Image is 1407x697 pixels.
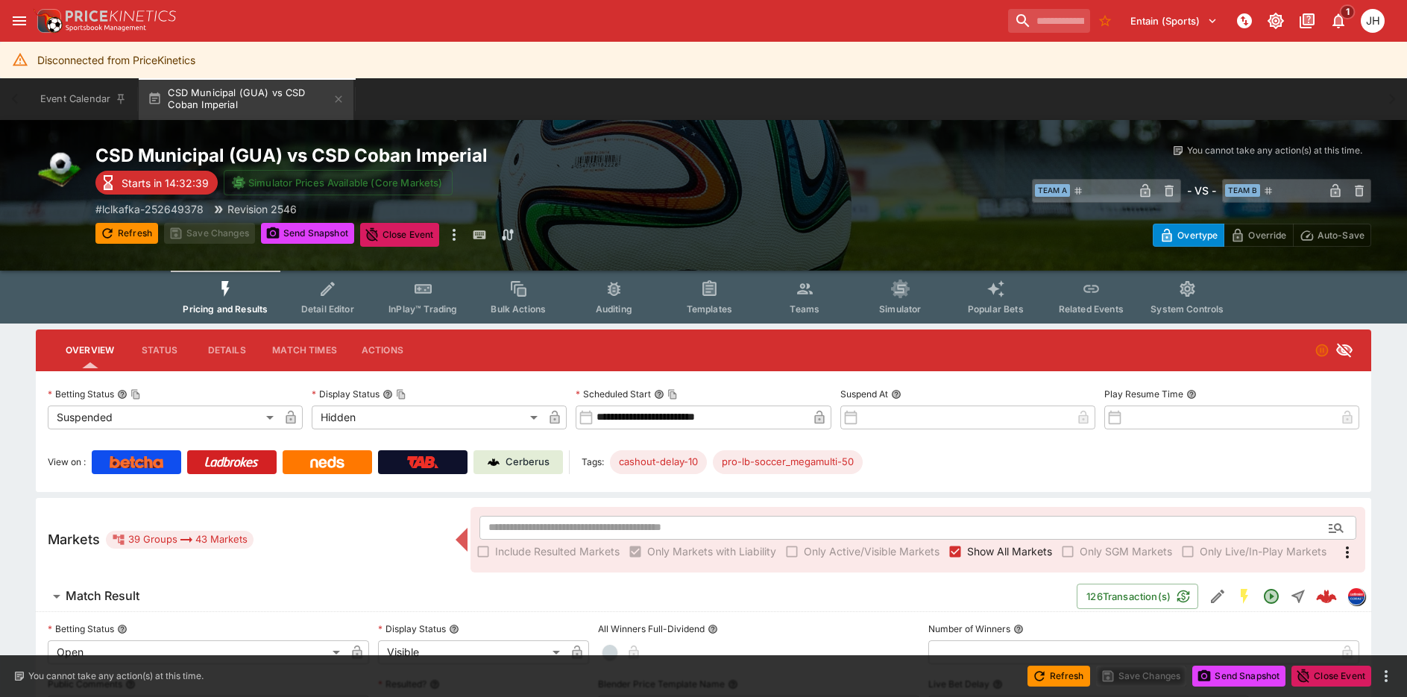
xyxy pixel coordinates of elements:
[261,223,354,244] button: Send Snapshot
[48,406,279,429] div: Suspended
[1293,224,1371,247] button: Auto-Save
[804,543,939,559] span: Only Active/Visible Markets
[1027,666,1090,687] button: Refresh
[1013,624,1024,634] button: Number of Winners
[66,588,139,604] h6: Match Result
[48,388,114,400] p: Betting Status
[1285,583,1312,610] button: Straight
[312,388,380,400] p: Display Status
[1347,587,1365,605] div: lclkafka
[126,332,193,368] button: Status
[1192,666,1285,687] button: Send Snapshot
[473,450,563,474] a: Cerberus
[968,303,1024,315] span: Popular Bets
[687,303,732,315] span: Templates
[967,543,1052,559] span: Show All Markets
[349,332,416,368] button: Actions
[54,332,126,368] button: Overview
[112,531,248,549] div: 39 Groups 43 Markets
[227,201,297,217] p: Revision 2546
[48,531,100,548] h5: Markets
[1316,586,1337,607] img: logo-cerberus--red.svg
[1104,388,1183,400] p: Play Resume Time
[713,450,863,474] div: Betting Target: cerberus
[139,78,353,120] button: CSD Municipal (GUA) vs CSD Coban Imperial
[1361,9,1385,33] div: Jordan Hughes
[130,389,141,400] button: Copy To Clipboard
[491,303,546,315] span: Bulk Actions
[840,388,888,400] p: Suspend At
[708,624,718,634] button: All Winners Full-Dividend
[879,303,921,315] span: Simulator
[388,303,457,315] span: InPlay™ Trading
[495,543,620,559] span: Include Resulted Markets
[1231,583,1258,610] button: SGM Enabled
[28,669,204,683] p: You cannot take any action(s) at this time.
[1035,184,1070,197] span: Team A
[193,332,260,368] button: Details
[928,622,1010,635] p: Number of Winners
[1323,514,1350,541] button: Open
[1262,7,1289,34] button: Toggle light/dark mode
[95,223,158,244] button: Refresh
[1318,227,1364,243] p: Auto-Save
[1200,543,1326,559] span: Only Live/In-Play Markets
[449,624,459,634] button: Display Status
[1121,9,1227,33] button: Select Tenant
[1348,588,1364,605] img: lclkafka
[312,406,543,429] div: Hidden
[1316,586,1337,607] div: 16e38f52-b5ca-4774-b562-a03534458766
[95,201,204,217] p: Copy To Clipboard
[1059,303,1124,315] span: Related Events
[1186,389,1197,400] button: Play Resume Time
[48,622,114,635] p: Betting Status
[95,144,734,167] h2: Copy To Clipboard
[445,223,463,247] button: more
[610,455,707,470] span: cashout-delay-10
[1340,4,1356,19] span: 1
[37,46,195,74] div: Disconnected from PriceKinetics
[654,389,664,400] button: Scheduled StartCopy To Clipboard
[582,450,604,474] label: Tags:
[224,170,453,195] button: Simulator Prices Available (Core Markets)
[1153,224,1224,247] button: Overtype
[1335,341,1353,359] svg: Hidden
[596,303,632,315] span: Auditing
[667,389,678,400] button: Copy To Clipboard
[647,543,776,559] span: Only Markets with Liability
[1177,227,1218,243] p: Overtype
[1248,227,1286,243] p: Override
[1151,303,1224,315] span: System Controls
[1294,7,1321,34] button: Documentation
[407,456,438,468] img: TabNZ
[383,389,393,400] button: Display StatusCopy To Clipboard
[1338,543,1356,561] svg: More
[1356,4,1389,37] button: Jordan Hughes
[6,7,33,34] button: open drawer
[117,624,128,634] button: Betting Status
[1315,343,1329,358] svg: Suspended
[48,450,86,474] label: View on :
[598,622,705,635] p: All Winners Full-Dividend
[1312,581,1341,611] a: 16e38f52-b5ca-4774-b562-a03534458766
[310,456,344,468] img: Neds
[790,303,819,315] span: Teams
[36,144,84,192] img: soccer.png
[713,455,863,470] span: pro-lb-soccer_megamulti-50
[1008,9,1090,33] input: search
[1231,7,1258,34] button: NOT Connected to PK
[576,388,651,400] p: Scheduled Start
[301,303,354,315] span: Detail Editor
[1187,144,1362,157] p: You cannot take any action(s) at this time.
[204,456,259,468] img: Ladbrokes
[506,455,550,470] p: Cerberus
[48,640,345,664] div: Open
[1224,224,1293,247] button: Override
[66,10,176,22] img: PriceKinetics
[396,389,406,400] button: Copy To Clipboard
[1325,7,1352,34] button: Notifications
[1187,183,1216,198] h6: - VS -
[891,389,901,400] button: Suspend At
[1093,9,1117,33] button: No Bookmarks
[117,389,128,400] button: Betting StatusCopy To Clipboard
